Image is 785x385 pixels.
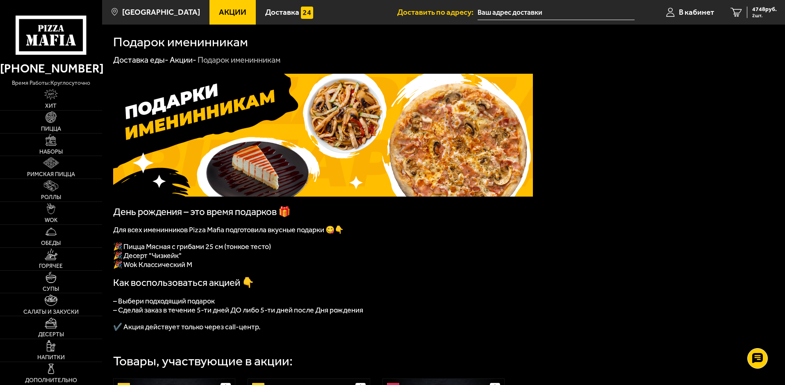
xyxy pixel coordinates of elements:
span: ✔️ Акция действует только через call-центр. [113,322,261,331]
img: 1024x1024 [113,74,533,197]
h1: Подарок именинникам [113,36,248,49]
span: 🎉 Пицца Мясная с грибами 25 см (тонкое тесто) [113,242,271,251]
a: Акции- [170,55,196,65]
span: 4748 руб. [752,7,777,12]
img: 15daf4d41897b9f0e9f617042186c801.svg [301,7,313,19]
span: 2 шт. [752,13,777,18]
span: Десерты [38,332,64,337]
span: [GEOGRAPHIC_DATA] [122,8,200,16]
span: Супы [43,286,59,292]
span: Горячее [39,263,63,269]
div: Товары, участвующие в акции: [113,355,293,368]
span: – Выбери подходящий подарок [113,297,215,306]
span: Роллы [41,195,61,200]
span: Как воспользоваться акцией 👇 [113,277,254,288]
span: Обеды [41,240,61,246]
div: Подарок именинникам [198,55,280,66]
span: Салаты и закуски [23,309,79,315]
span: Пицца [41,126,61,132]
span: WOK [45,217,57,223]
span: Акции [219,8,246,16]
span: Для всех именинников Pizza Mafia подготовила вкусные подарки 😋👇 [113,225,344,234]
span: 🎉 Десерт "Чизкейк" [113,251,182,260]
span: Доставка [265,8,299,16]
span: Римская пицца [27,172,75,177]
span: В кабинет [679,8,714,16]
span: Наборы [39,149,63,155]
span: День рождения – это время подарков 🎁 [113,206,291,217]
span: Напитки [37,355,65,360]
input: Ваш адрес доставки [478,5,635,20]
a: Доставка еды- [113,55,168,65]
span: – Сделай заказ в течение 5-ти дней ДО либо 5-ти дней после Дня рождения [113,306,363,315]
span: Хит [45,103,57,109]
span: Доставить по адресу: [397,8,478,16]
span: Дополнительно [25,378,77,383]
span: 🎉 Wok Классический М [113,260,192,269]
